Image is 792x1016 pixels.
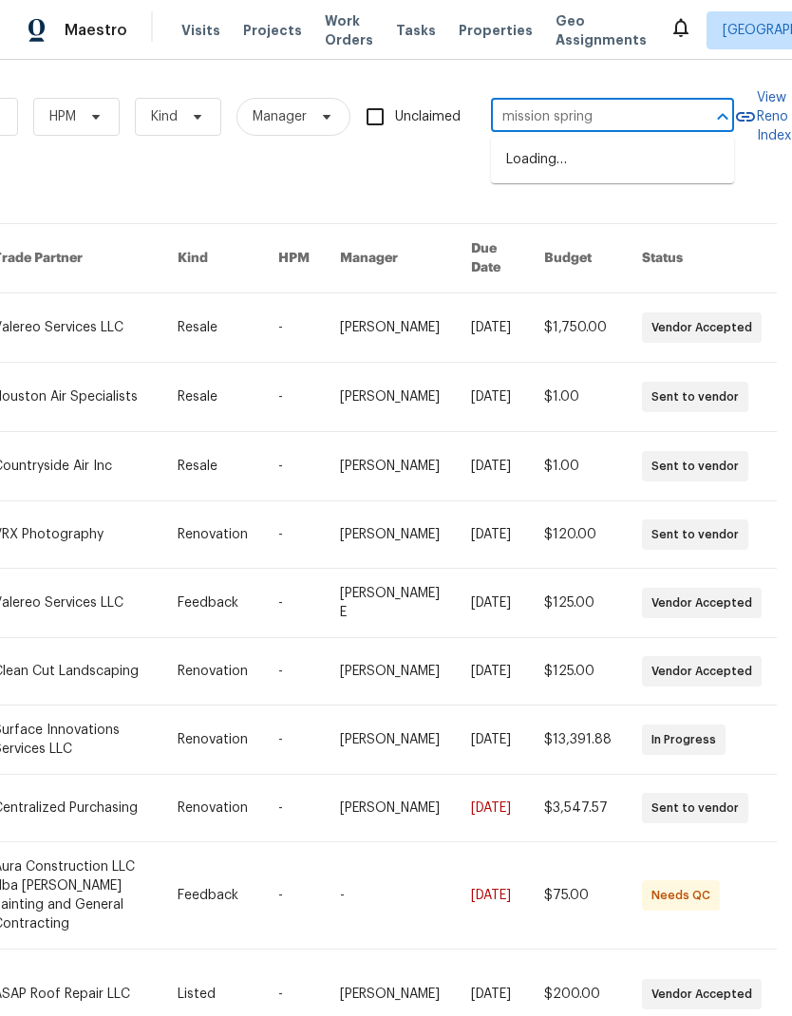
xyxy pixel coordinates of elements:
span: Visits [181,21,220,40]
a: View Reno Index [734,88,791,145]
span: Properties [459,21,533,40]
td: - [325,842,457,950]
td: - [263,569,325,638]
td: Resale [162,363,263,432]
td: Renovation [162,775,263,842]
td: - [263,293,325,363]
span: Manager [253,107,307,126]
td: - [263,432,325,501]
td: [PERSON_NAME] [325,501,457,569]
td: Renovation [162,638,263,706]
th: Kind [162,224,263,293]
span: Geo Assignments [556,11,647,49]
span: Projects [243,21,302,40]
th: Budget [529,224,627,293]
span: Tasks [396,24,436,37]
input: Enter in an address [491,103,681,132]
td: [PERSON_NAME] [325,638,457,706]
td: [PERSON_NAME] [325,293,457,363]
span: Unclaimed [395,107,461,127]
td: Feedback [162,569,263,638]
span: Maestro [65,21,127,40]
td: [PERSON_NAME] [325,775,457,842]
td: - [263,842,325,950]
th: Manager [325,224,457,293]
td: Renovation [162,706,263,775]
td: [PERSON_NAME] [325,706,457,775]
span: HPM [49,107,76,126]
span: Work Orders [325,11,373,49]
td: [PERSON_NAME] [325,432,457,501]
td: [PERSON_NAME] [325,363,457,432]
th: Due Date [456,224,529,293]
td: Resale [162,293,263,363]
td: [PERSON_NAME] E [325,569,457,638]
td: - [263,363,325,432]
td: Feedback [162,842,263,950]
span: Kind [151,107,178,126]
td: Resale [162,432,263,501]
td: - [263,775,325,842]
th: HPM [263,224,325,293]
div: Loading… [491,137,734,183]
td: - [263,706,325,775]
td: - [263,501,325,569]
td: - [263,638,325,706]
td: Renovation [162,501,263,569]
th: Status [627,224,777,293]
button: Close [709,103,736,130]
